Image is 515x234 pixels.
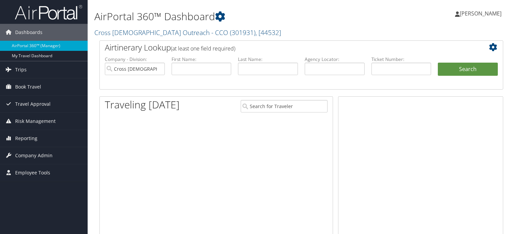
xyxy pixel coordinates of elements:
[305,56,365,63] label: Agency Locator:
[94,9,370,24] h1: AirPortal 360™ Dashboard
[438,63,498,76] button: Search
[105,42,464,53] h2: Airtinerary Lookup
[94,28,281,37] a: Cross [DEMOGRAPHIC_DATA] Outreach - CCO
[15,130,37,147] span: Reporting
[371,56,431,63] label: Ticket Number:
[460,10,502,17] span: [PERSON_NAME]
[15,4,82,20] img: airportal-logo.png
[15,24,42,41] span: Dashboards
[15,96,51,112] span: Travel Approval
[455,3,508,24] a: [PERSON_NAME]
[255,28,281,37] span: , [ 44532 ]
[15,78,41,95] span: Book Travel
[241,100,328,112] input: Search for Traveler
[15,147,53,164] span: Company Admin
[230,28,255,37] span: ( 301931 )
[172,56,232,63] label: First Name:
[171,45,235,52] span: (at least one field required)
[15,164,50,181] span: Employee Tools
[105,98,180,112] h1: Traveling [DATE]
[15,113,56,130] span: Risk Management
[15,61,27,78] span: Trips
[105,56,165,63] label: Company - Division:
[238,56,298,63] label: Last Name:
